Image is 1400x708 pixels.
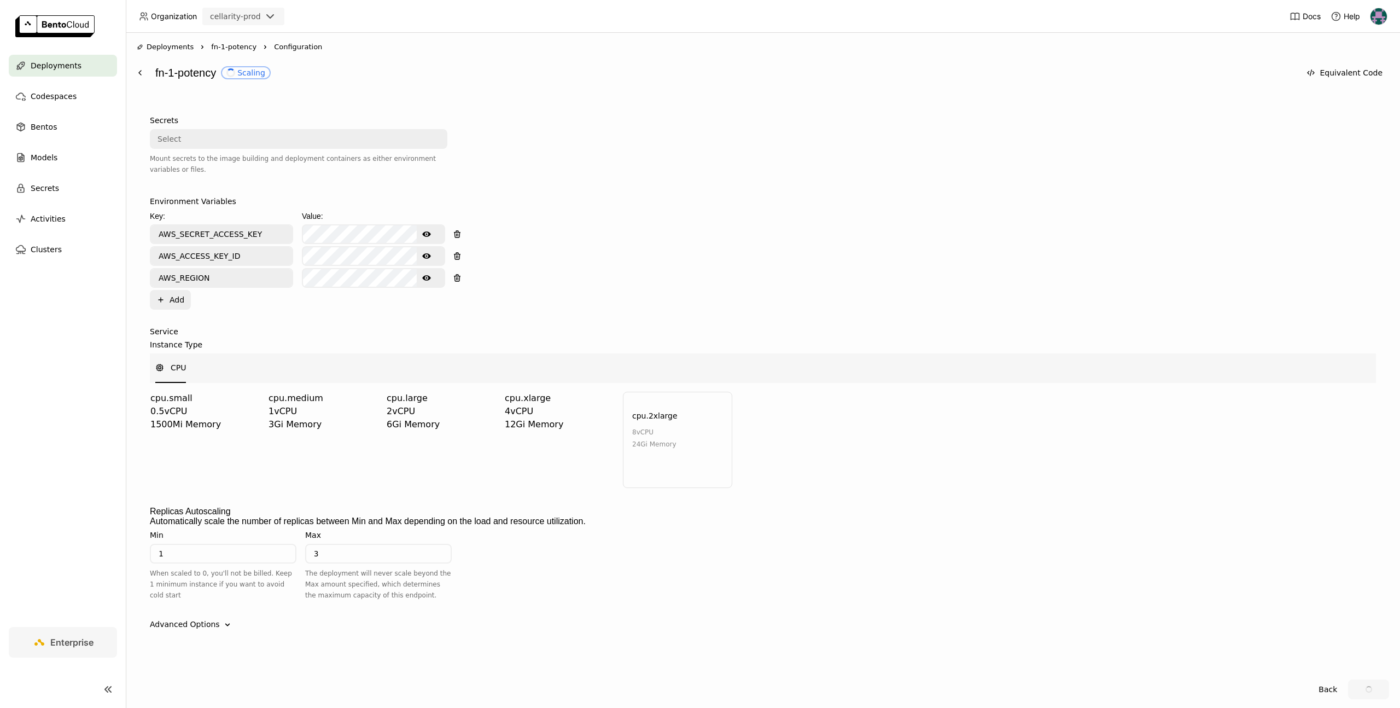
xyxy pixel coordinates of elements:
input: Key [151,269,292,287]
div: 6Gi Memory [387,418,496,431]
div: 24Gi Memory [632,438,676,450]
a: Models [9,147,117,169]
div: Instance Type [150,340,202,349]
div: cpu.xlarge [505,392,614,405]
img: Ragy [1370,8,1387,25]
svg: Plus [156,295,165,304]
svg: Show password text [422,274,431,282]
svg: Right [198,43,207,51]
a: Activities [9,208,117,230]
span: Organization [151,11,197,21]
div: Mount secrets to the image building and deployment containers as either environment variables or ... [150,153,447,175]
span: Help [1344,11,1360,21]
div: 2 vCPU [387,405,496,418]
div: Advanced Options [150,618,1376,630]
span: Deployments [31,59,81,72]
button: loading Update [1348,680,1389,699]
a: Enterprise [9,627,117,658]
div: cpu.small [150,392,260,405]
div: 0.5 vCPU [150,405,260,418]
img: logo [15,15,95,37]
div: Advanced Options [150,619,220,630]
div: 12Gi Memory [505,418,614,431]
button: Back [1312,680,1344,699]
i: loading [226,68,235,77]
input: Key [151,247,292,265]
div: cpu.medium [269,392,378,405]
div: Automatically scale the number of replicas between Min and Max depending on the load and resource... [150,517,1376,526]
div: cpu.large [387,392,496,405]
div: Replicas Autoscaling [150,507,231,517]
div: The deployment will never scale beyond the Max amount specified, which determines the maximum cap... [305,568,452,601]
span: fn-1-potency [211,42,256,53]
div: cpu.large2vCPU6Gi Memory [387,392,496,488]
div: Secrets [150,116,178,125]
div: Value: [302,210,445,222]
a: Deployments [9,55,117,77]
span: Deployments [147,42,194,53]
div: Scaling [226,68,265,77]
nav: Breadcrumbs navigation [137,42,1389,53]
span: Activities [31,212,66,225]
svg: Show password text [422,230,431,239]
div: Min [150,531,164,539]
span: Models [31,151,57,164]
button: Equivalent Code [1300,63,1389,83]
a: Bentos [9,116,117,138]
div: 4 vCPU [505,405,614,418]
a: Clusters [9,239,117,260]
label: Service [150,327,1376,336]
svg: Show password text [422,252,431,260]
span: Clusters [31,243,62,256]
svg: Down [222,619,233,630]
div: Select [157,134,181,144]
div: cpu.2xlarge [632,410,678,422]
input: Key [151,225,292,243]
div: 3Gi Memory [269,418,378,431]
span: Enterprise [50,637,94,648]
div: Deployments [137,42,194,53]
div: Environment Variables [150,197,236,206]
button: Show password text [417,225,436,243]
div: 1 vCPU [269,405,378,418]
button: Show password text [417,269,436,287]
a: Secrets [9,177,117,199]
span: Secrets [31,182,59,195]
div: cpu.xlarge4vCPU12Gi Memory [505,392,614,488]
div: Key: [150,210,293,222]
span: Docs [1303,11,1321,21]
div: cpu.medium1vCPU3Gi Memory [269,392,378,488]
div: 1500Mi Memory [150,418,260,431]
div: Max [305,531,321,539]
a: Codespaces [9,85,117,107]
input: Selected cellarity-prod. [262,11,263,22]
button: Show password text [417,247,436,265]
button: Add [150,290,191,310]
a: Docs [1290,11,1321,22]
span: Bentos [31,120,57,134]
div: cpu.2xlarge8vCPU24Gi Memory [623,392,732,488]
span: Codespaces [31,90,77,103]
span: Configuration [274,42,322,53]
div: 8 vCPU [632,426,676,438]
div: cpu.small0.5vCPU1500Mi Memory [150,392,260,488]
svg: Right [261,43,270,51]
span: CPU [171,362,186,373]
div: Help [1331,11,1360,22]
div: fn-1-potency [155,62,1294,83]
div: cellarity-prod [210,11,261,22]
div: When scaled to 0, you'll not be billed. Keep 1 minimum instance if you want to avoid cold start [150,568,296,601]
